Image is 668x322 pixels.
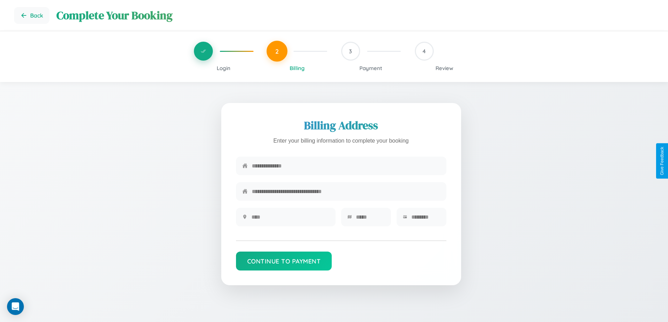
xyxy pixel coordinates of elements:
[290,65,305,71] span: Billing
[349,48,352,55] span: 3
[423,48,426,55] span: 4
[660,147,664,175] div: Give Feedback
[217,65,230,71] span: Login
[7,298,24,315] div: Open Intercom Messenger
[236,136,446,146] p: Enter your billing information to complete your booking
[436,65,453,71] span: Review
[14,7,49,24] button: Go back
[275,47,279,55] span: 2
[56,8,654,23] h1: Complete Your Booking
[236,252,332,270] button: Continue to Payment
[359,65,382,71] span: Payment
[236,118,446,133] h2: Billing Address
